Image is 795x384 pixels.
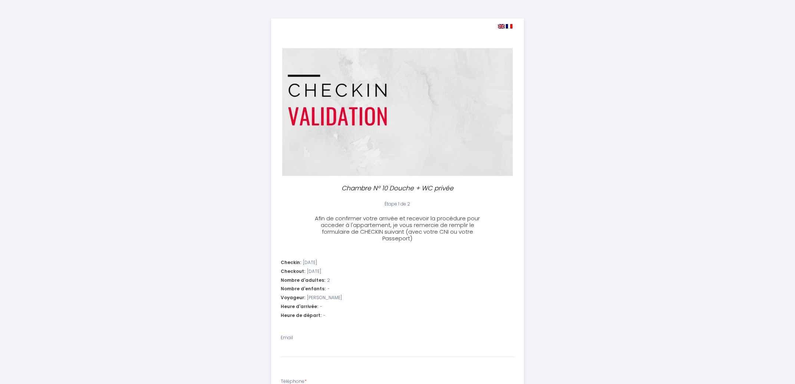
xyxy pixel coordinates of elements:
span: Nombre d'enfants: [281,286,326,293]
span: [DATE] [303,259,317,266]
span: Checkin: [281,259,301,266]
span: Heure d'arrivée: [281,303,318,310]
span: Afin de confirmer votre arrivée et recevoir la procédure pour acceder à l'appartement, je vous re... [315,214,480,242]
img: fr.png [506,24,512,29]
span: Nombre d'adultes: [281,277,325,284]
span: Heure de départ: [281,312,321,319]
span: - [327,286,330,293]
span: Checkout: [281,268,305,275]
span: [PERSON_NAME] [307,294,342,301]
span: - [323,312,326,319]
span: Voyageur: [281,294,305,301]
span: [DATE] [307,268,321,275]
span: - [320,303,322,310]
span: Étape 1 de 2 [385,201,410,207]
img: en.png [498,24,505,29]
label: Email [281,334,293,341]
p: Chambre N° 10 Douche + WC privée [318,183,477,193]
span: 2 [327,277,330,284]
